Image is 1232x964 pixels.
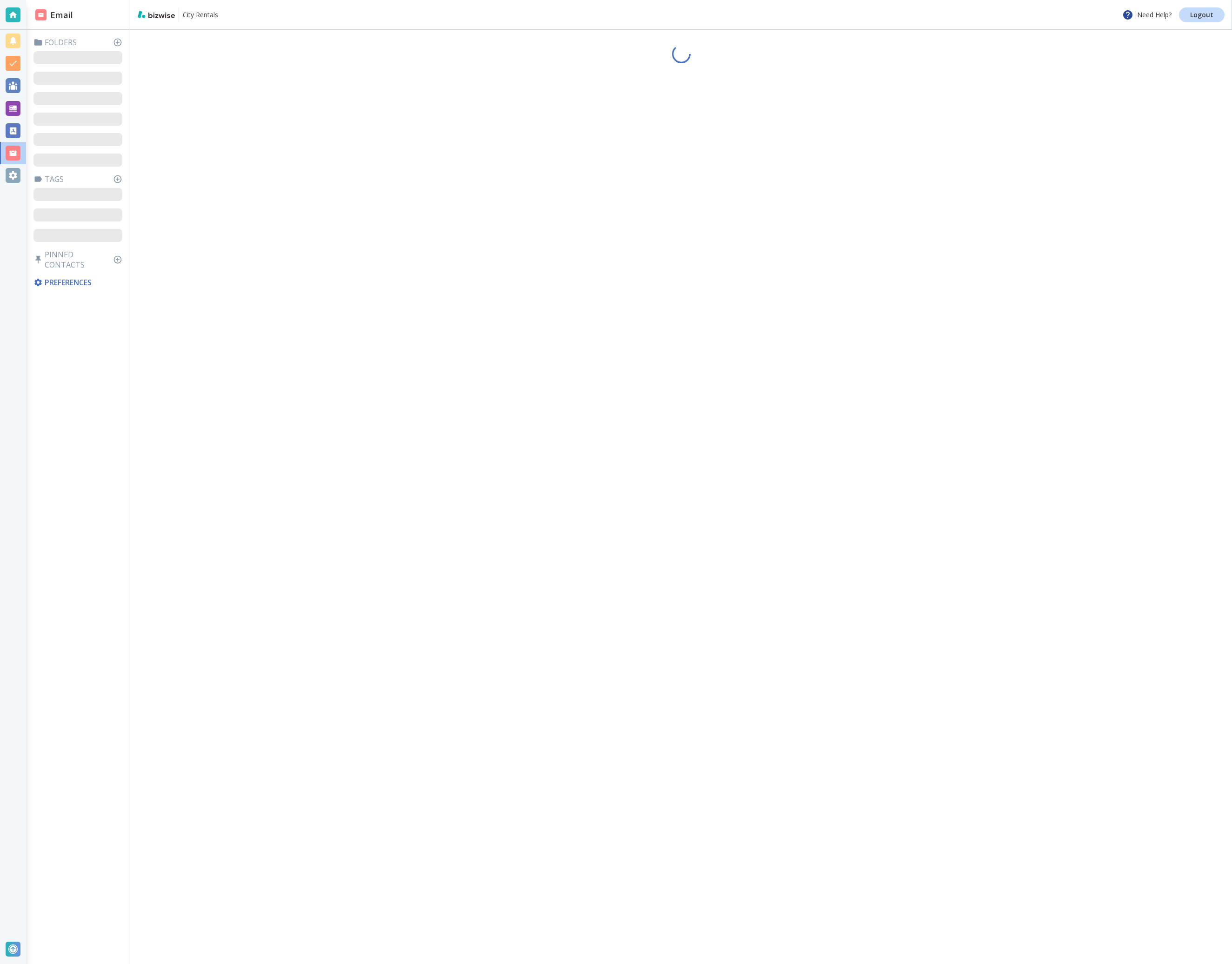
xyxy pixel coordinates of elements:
p: Pinned Contacts [33,249,126,270]
h2: Email [35,9,73,21]
a: Logout [1179,7,1225,22]
img: DashboardSidebarEmail.svg [35,9,47,20]
p: Logout [1190,12,1213,18]
a: City Rentals [183,7,218,22]
p: Tags [33,174,126,184]
p: City Rentals [183,10,218,20]
p: Folders [33,37,126,47]
p: Preferences [33,277,124,288]
p: Need Help? [1122,9,1172,20]
div: Preferences [32,274,126,291]
img: bizwise [138,11,175,18]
